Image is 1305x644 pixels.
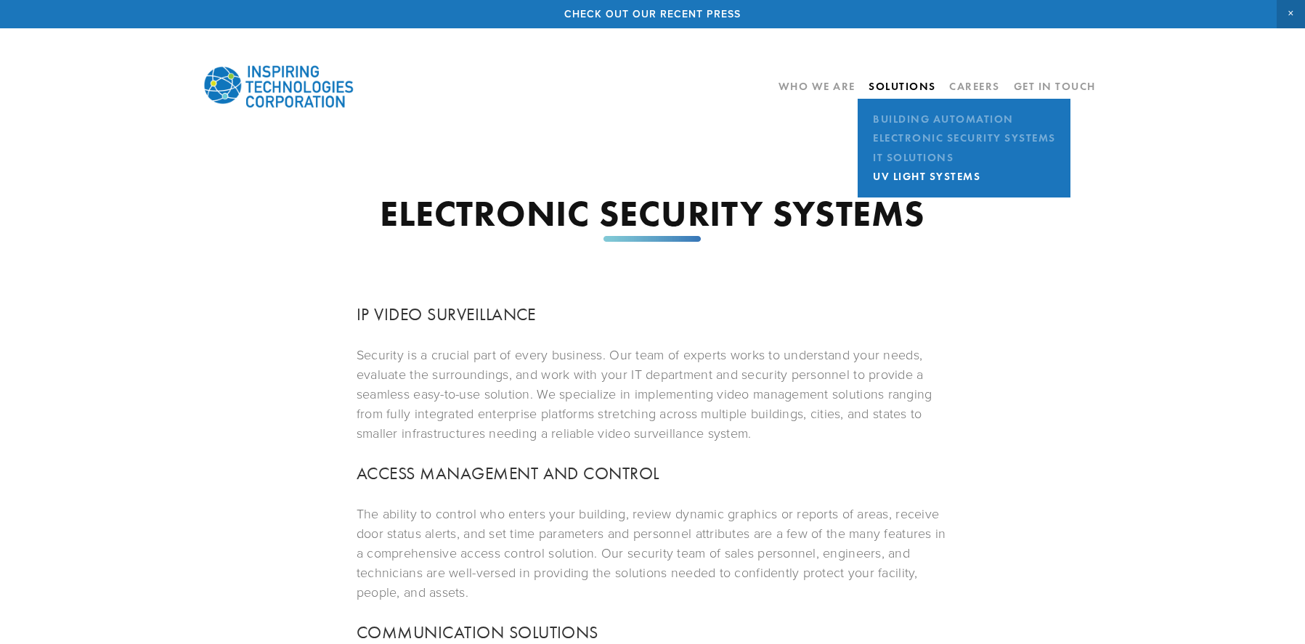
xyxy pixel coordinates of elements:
img: Inspiring Technologies Corp – A Building Technologies Company [203,54,355,119]
h3: IP VIDEO SURVEILLANCE [357,301,948,327]
a: Solutions [869,80,936,93]
a: Get In Touch [1014,74,1096,99]
h3: ACCESS MANAGEMENT AND CONTROL [357,460,948,486]
a: UV Light Systems [869,167,1060,186]
a: Building Automation [869,110,1060,129]
a: IT Solutions [869,148,1060,167]
a: Who We Are [778,74,855,99]
a: Careers [949,74,1000,99]
h1: ELECTRONIC SECURITY SYSTEMS [357,195,948,232]
p: The ability to control who enters your building, review dynamic graphics or reports of areas, rec... [357,504,948,602]
p: Security is a crucial part of every business. Our team of experts works to understand your needs,... [357,345,948,443]
a: Electronic Security Systems [869,129,1060,147]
